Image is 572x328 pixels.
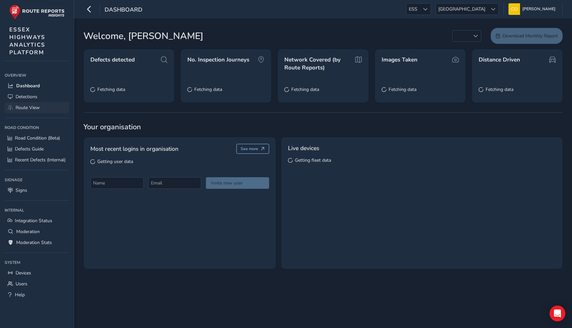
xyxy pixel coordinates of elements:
input: Name [90,177,144,189]
div: Overview [5,70,69,80]
span: Dashboard [16,83,40,89]
div: System [5,258,69,267]
span: Devices [16,270,31,276]
a: Defects Guide [5,143,69,154]
a: Route View [5,102,69,113]
input: Email [148,177,202,189]
a: Integration Status [5,215,69,226]
a: Help [5,289,69,300]
a: Moderation [5,226,69,237]
a: Devices [5,267,69,278]
span: See more [241,146,258,151]
span: Dashboard [105,6,142,15]
span: Detections [16,94,37,100]
span: [PERSON_NAME] [522,3,555,15]
button: [PERSON_NAME] [508,3,558,15]
span: Road Condition (Beta) [15,135,60,141]
span: Network Covered (by Route Reports) [284,56,354,71]
a: Users [5,278,69,289]
span: Images Taken [382,56,417,64]
span: [GEOGRAPHIC_DATA] [436,4,488,15]
span: Moderation [16,228,40,235]
span: Defects detected [90,56,135,64]
a: Recent Defects (Internal) [5,154,69,165]
span: Fetching data [389,86,416,93]
span: Welcome, [PERSON_NAME] [83,29,203,43]
a: Moderation Stats [5,237,69,248]
span: Help [15,292,25,298]
span: Fetching data [486,86,513,93]
span: Distance Driven [479,56,520,64]
span: Live devices [288,144,319,152]
span: ESSEX HIGHWAYS ANALYTICS PLATFORM [9,26,45,56]
span: No. Inspection Journeys [187,56,249,64]
span: Your organisation [83,122,563,132]
div: Signage [5,175,69,185]
span: Signs [16,187,27,193]
a: Detections [5,91,69,102]
span: Most recent logins in organisation [90,144,178,153]
span: Route View [16,104,40,111]
div: Open Intercom Messenger [549,306,565,321]
span: Fetching data [97,86,125,93]
span: Defects Guide [15,146,44,152]
span: Users [16,281,27,287]
div: Internal [5,205,69,215]
a: Signs [5,185,69,196]
span: Getting fleet data [295,157,331,163]
a: Road Condition (Beta) [5,133,69,143]
span: Moderation Stats [16,239,52,246]
button: See more [236,144,269,154]
span: Integration Status [15,218,52,224]
img: diamond-layout [508,3,520,15]
a: Dashboard [5,80,69,91]
span: ESS [406,4,420,15]
span: Fetching data [194,86,222,93]
div: Road Condition [5,123,69,133]
span: Getting user data [97,158,133,165]
span: Fetching data [291,86,319,93]
span: Recent Defects (Internal) [15,157,66,163]
img: rr logo [9,5,65,20]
